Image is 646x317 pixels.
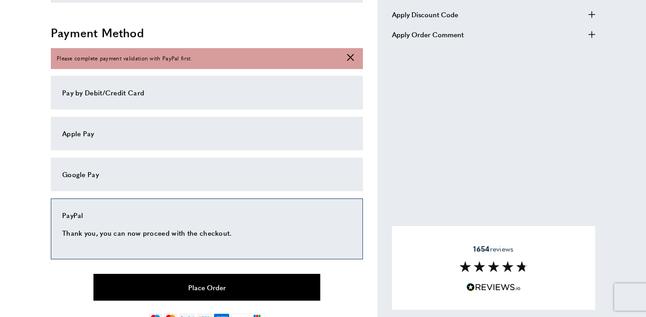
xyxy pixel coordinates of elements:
[460,261,528,272] img: Reviews section
[62,128,352,139] div: Apple Pay
[473,243,489,254] strong: 1654
[466,283,521,292] img: Reviews.io 5 stars
[62,228,352,238] p: Thank you, you can now proceed with the checkout.
[62,210,352,221] div: PayPal
[51,25,363,41] h2: Payment Method
[392,29,464,40] span: Apply Order Comment
[392,9,458,20] span: Apply Discount Code
[62,87,352,98] div: Pay by Debit/Credit Card
[93,274,320,301] button: Place Order
[473,244,514,253] span: reviews
[57,54,192,63] span: Please complete payment validation with PayPal first.
[62,169,352,180] div: Google Pay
